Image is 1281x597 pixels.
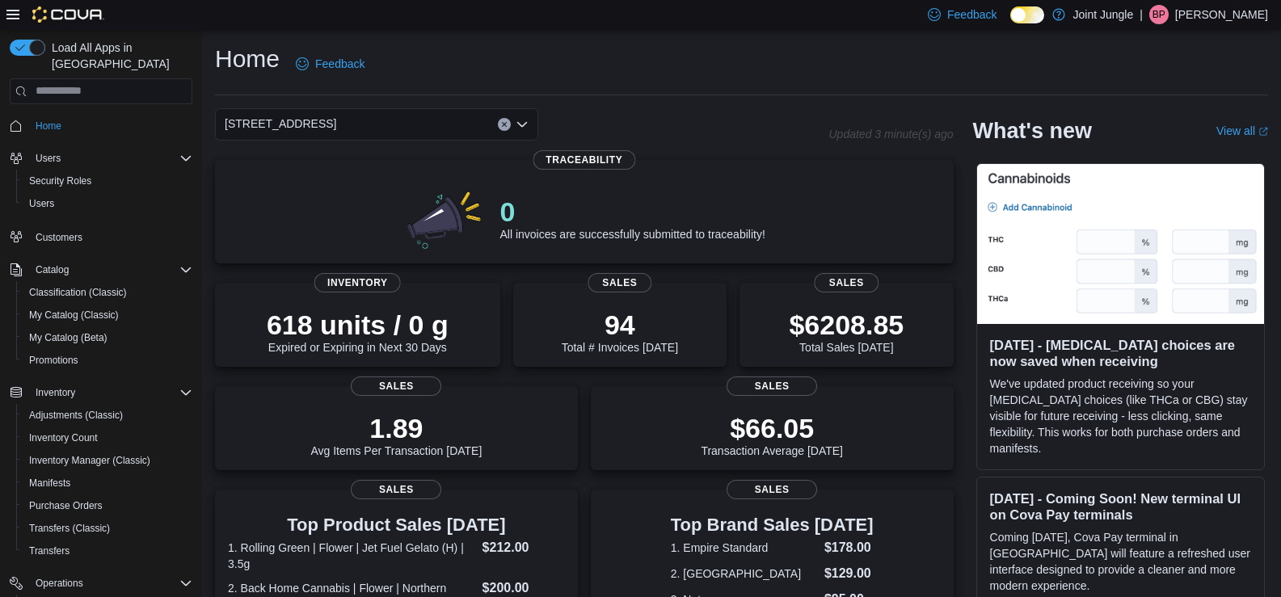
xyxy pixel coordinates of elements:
[1258,127,1268,137] svg: External link
[23,171,192,191] span: Security Roles
[990,376,1251,456] p: We've updated product receiving so your [MEDICAL_DATA] choices (like THCa or CBG) stay visible fo...
[1010,6,1044,23] input: Dark Mode
[29,454,150,467] span: Inventory Manager (Classic)
[789,309,904,341] p: $6208.85
[23,519,192,538] span: Transfers (Classic)
[23,428,192,448] span: Inventory Count
[1175,5,1268,24] p: [PERSON_NAME]
[215,43,280,75] h1: Home
[23,451,192,470] span: Inventory Manager (Classic)
[973,118,1092,144] h2: What's new
[29,522,110,535] span: Transfers (Classic)
[225,114,336,133] span: [STREET_ADDRESS]
[23,194,192,213] span: Users
[671,540,818,556] dt: 1. Empire Standard
[289,48,371,80] a: Feedback
[3,572,199,595] button: Operations
[23,519,116,538] a: Transfers (Classic)
[671,565,818,582] dt: 2. [GEOGRAPHIC_DATA]
[1149,5,1169,24] div: Bijal Patel
[32,6,104,23] img: Cova
[1152,5,1165,24] span: BP
[3,259,199,281] button: Catalog
[23,473,77,493] a: Manifests
[29,174,91,187] span: Security Roles
[789,309,904,354] div: Total Sales [DATE]
[16,281,199,304] button: Classification (Classic)
[533,150,635,170] span: Traceability
[23,194,61,213] a: Users
[990,490,1251,523] h3: [DATE] - Coming Soon! New terminal UI on Cova Pay terminals
[36,577,83,590] span: Operations
[45,40,192,72] span: Load All Apps in [GEOGRAPHIC_DATA]
[16,427,199,449] button: Inventory Count
[23,496,192,515] span: Purchase Orders
[16,472,199,494] button: Manifests
[29,409,123,422] span: Adjustments (Classic)
[3,114,199,137] button: Home
[701,412,843,457] div: Transaction Average [DATE]
[1140,5,1143,24] p: |
[23,541,192,561] span: Transfers
[23,171,98,191] a: Security Roles
[16,449,199,472] button: Inventory Manager (Classic)
[36,120,61,132] span: Home
[29,149,192,168] span: Users
[16,304,199,326] button: My Catalog (Classic)
[29,383,192,402] span: Inventory
[29,226,192,246] span: Customers
[16,494,199,517] button: Purchase Orders
[267,309,449,354] div: Expired or Expiring in Next 30 Days
[23,496,109,515] a: Purchase Orders
[36,152,61,165] span: Users
[23,406,192,425] span: Adjustments (Classic)
[3,147,199,170] button: Users
[36,386,75,399] span: Inventory
[29,331,107,344] span: My Catalog (Beta)
[499,195,765,228] p: 0
[351,376,441,396] span: Sales
[29,197,54,210] span: Users
[824,538,874,557] dd: $178.00
[29,574,90,593] button: Operations
[482,538,565,557] dd: $212.00
[315,56,364,72] span: Feedback
[36,231,82,244] span: Customers
[23,328,192,347] span: My Catalog (Beta)
[351,480,441,499] span: Sales
[990,529,1251,594] p: Coming [DATE], Cova Pay terminal in [GEOGRAPHIC_DATA] will feature a refreshed user interface des...
[29,544,70,557] span: Transfers
[727,480,817,499] span: Sales
[562,309,678,341] p: 94
[16,192,199,215] button: Users
[228,515,565,535] h3: Top Product Sales [DATE]
[16,517,199,540] button: Transfers (Classic)
[516,118,529,131] button: Open list of options
[990,337,1251,369] h3: [DATE] - [MEDICAL_DATA] choices are now saved when receiving
[16,326,199,349] button: My Catalog (Beta)
[29,260,192,280] span: Catalog
[16,404,199,427] button: Adjustments (Classic)
[23,283,133,302] a: Classification (Classic)
[16,170,199,192] button: Security Roles
[1010,23,1011,24] span: Dark Mode
[671,515,874,535] h3: Top Brand Sales [DATE]
[23,283,192,302] span: Classification (Classic)
[403,186,487,250] img: 0
[16,349,199,372] button: Promotions
[23,305,125,325] a: My Catalog (Classic)
[267,309,449,341] p: 618 units / 0 g
[29,574,192,593] span: Operations
[29,116,192,136] span: Home
[727,376,817,396] span: Sales
[29,228,89,247] a: Customers
[1073,5,1134,24] p: Joint Jungle
[23,305,192,325] span: My Catalog (Classic)
[23,328,114,347] a: My Catalog (Beta)
[23,451,157,470] a: Inventory Manager (Classic)
[29,477,70,490] span: Manifests
[29,116,68,136] a: Home
[29,309,119,322] span: My Catalog (Classic)
[23,428,104,448] a: Inventory Count
[23,351,192,370] span: Promotions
